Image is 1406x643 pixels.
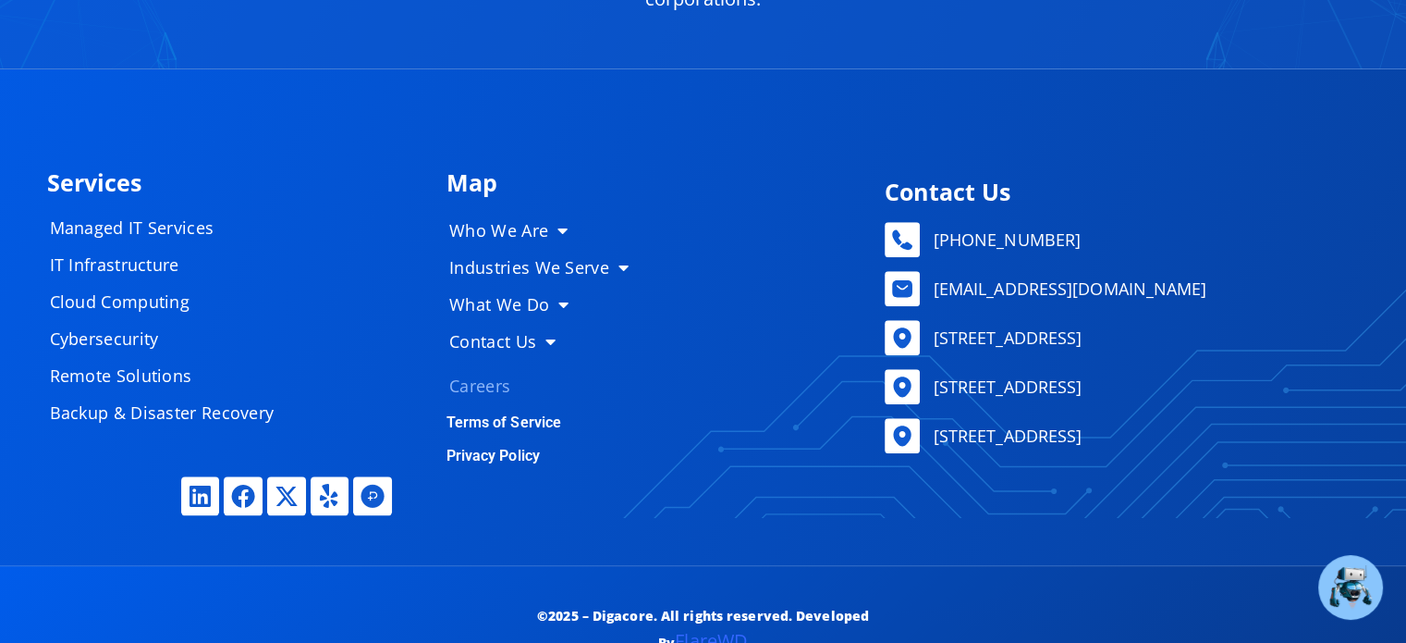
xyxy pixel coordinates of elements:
[929,226,1081,253] span: [PHONE_NUMBER]
[885,320,1350,355] a: [STREET_ADDRESS]
[431,249,662,286] a: Industries We Serve
[31,283,309,320] a: Cloud Computing
[47,171,428,194] h4: Services
[929,373,1082,401] span: [STREET_ADDRESS]
[31,246,309,283] a: IT Infrastructure
[446,447,540,464] a: Privacy Policy
[31,320,309,357] a: Cybersecurity
[431,323,662,360] a: Contact Us
[929,324,1082,352] span: [STREET_ADDRESS]
[31,209,309,246] a: Managed IT Services
[431,212,662,397] nav: Menu
[885,222,1350,257] a: [PHONE_NUMBER]
[31,357,309,394] a: Remote Solutions
[885,418,1350,453] a: [STREET_ADDRESS]
[885,180,1350,204] h4: Contact Us
[431,286,662,323] a: What We Do
[885,271,1350,306] a: [EMAIL_ADDRESS][DOMAIN_NAME]
[31,209,309,431] nav: Menu
[929,422,1082,450] span: [STREET_ADDRESS]
[929,275,1207,303] span: [EMAIL_ADDRESS][DOMAIN_NAME]
[431,212,662,249] a: Who We Are
[446,414,562,431] a: Terms of Service
[431,367,662,404] a: Careers
[446,171,858,194] h4: Map
[885,369,1350,404] a: [STREET_ADDRESS]
[31,394,309,431] a: Backup & Disaster Recovery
